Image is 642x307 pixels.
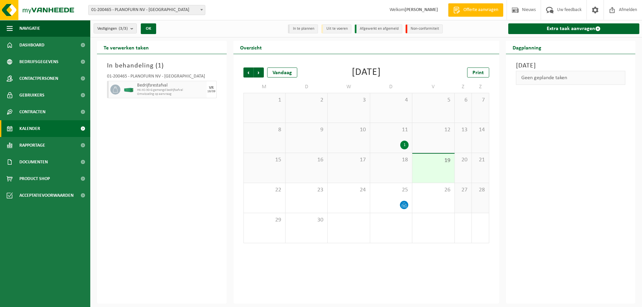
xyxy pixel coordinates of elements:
div: 01-200465 - PLANOFURN NV - [GEOGRAPHIC_DATA] [107,74,217,81]
span: 29 [247,216,282,224]
td: Z [455,81,472,93]
span: Navigatie [19,20,40,37]
li: In te plannen [288,24,318,33]
span: 14 [475,126,485,134]
span: 28 [475,186,485,194]
span: 23 [289,186,324,194]
button: Vestigingen(3/3) [94,23,137,33]
li: Afgewerkt en afgemeld [355,24,402,33]
h3: In behandeling ( ) [107,61,217,71]
span: 2 [289,97,324,104]
td: D [286,81,328,93]
span: 19 [416,157,451,164]
span: 22 [247,186,282,194]
td: Z [472,81,489,93]
span: 6 [458,97,468,104]
li: Uit te voeren [321,24,351,33]
span: Volgende [254,67,264,78]
div: 19/09 [207,90,215,93]
span: Print [472,70,484,75]
span: 12 [416,126,451,134]
span: 5 [416,97,451,104]
div: Vandaag [267,67,297,78]
span: 17 [331,156,366,164]
h2: Overzicht [233,41,269,54]
td: W [328,81,370,93]
div: [DATE] [352,67,381,78]
span: 24 [331,186,366,194]
span: 21 [475,156,485,164]
a: Offerte aanvragen [448,3,503,17]
span: Acceptatievoorwaarden [19,187,74,204]
td: V [412,81,454,93]
span: 3 [331,97,366,104]
span: 1 [158,62,162,69]
h2: Te verwerken taken [97,41,155,54]
span: 18 [373,156,409,164]
span: Bedrijfsrestafval [137,83,205,88]
img: HK-XC-30-GN-00 [124,87,134,92]
button: OK [141,23,156,34]
span: 15 [247,156,282,164]
span: Gebruikers [19,87,44,104]
span: 1 [247,97,282,104]
span: 30 [289,216,324,224]
span: 11 [373,126,409,134]
span: 27 [458,186,468,194]
span: Vestigingen [97,24,128,34]
span: Product Shop [19,170,50,187]
span: 8 [247,126,282,134]
strong: [PERSON_NAME] [405,7,438,12]
span: Vorige [243,67,253,78]
span: Documenten [19,154,48,170]
li: Non-conformiteit [406,24,443,33]
span: 01-200465 - PLANOFURN NV - WAREGEM [88,5,205,15]
span: 16 [289,156,324,164]
span: 4 [373,97,409,104]
div: VR [209,86,214,90]
a: Print [467,67,489,78]
h3: [DATE] [516,61,626,71]
div: 1 [400,141,409,149]
td: D [370,81,412,93]
count: (3/3) [119,26,128,31]
span: HK-XC-30-G gemengd bedrijfsafval [137,88,205,92]
td: M [243,81,286,93]
span: 9 [289,126,324,134]
span: 20 [458,156,468,164]
span: Bedrijfsgegevens [19,53,59,70]
a: Extra taak aanvragen [508,23,640,34]
span: 01-200465 - PLANOFURN NV - WAREGEM [89,5,205,15]
span: Offerte aanvragen [462,7,500,13]
span: Omwisseling op aanvraag [137,92,205,96]
span: Contactpersonen [19,70,58,87]
span: 26 [416,186,451,194]
span: 13 [458,126,468,134]
span: 7 [475,97,485,104]
div: Geen geplande taken [516,71,626,85]
span: Dashboard [19,37,44,53]
span: Rapportage [19,137,45,154]
h2: Dagplanning [506,41,548,54]
span: 10 [331,126,366,134]
span: 25 [373,186,409,194]
span: Kalender [19,120,40,137]
span: Contracten [19,104,45,120]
